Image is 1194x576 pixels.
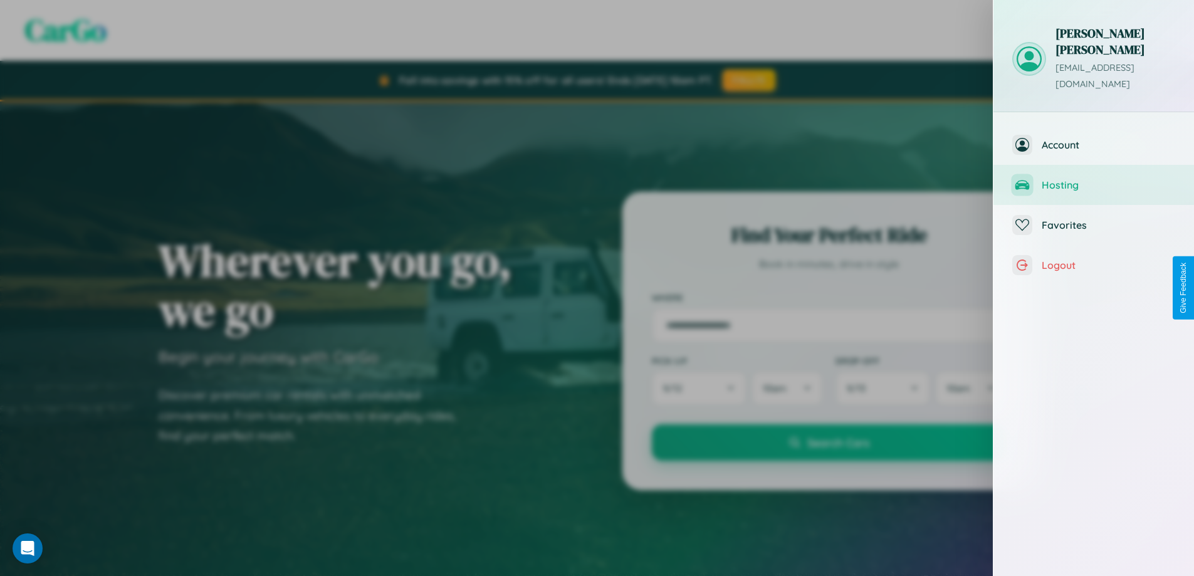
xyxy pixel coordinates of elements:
button: Account [993,125,1194,165]
div: Open Intercom Messenger [13,533,43,563]
div: Give Feedback [1179,263,1188,313]
button: Hosting [993,165,1194,205]
h3: [PERSON_NAME] [PERSON_NAME] [1055,25,1175,58]
span: Account [1042,139,1175,151]
button: Logout [993,245,1194,285]
span: Favorites [1042,219,1175,231]
p: [EMAIL_ADDRESS][DOMAIN_NAME] [1055,60,1175,93]
button: Favorites [993,205,1194,245]
span: Hosting [1042,179,1175,191]
span: Logout [1042,259,1175,271]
